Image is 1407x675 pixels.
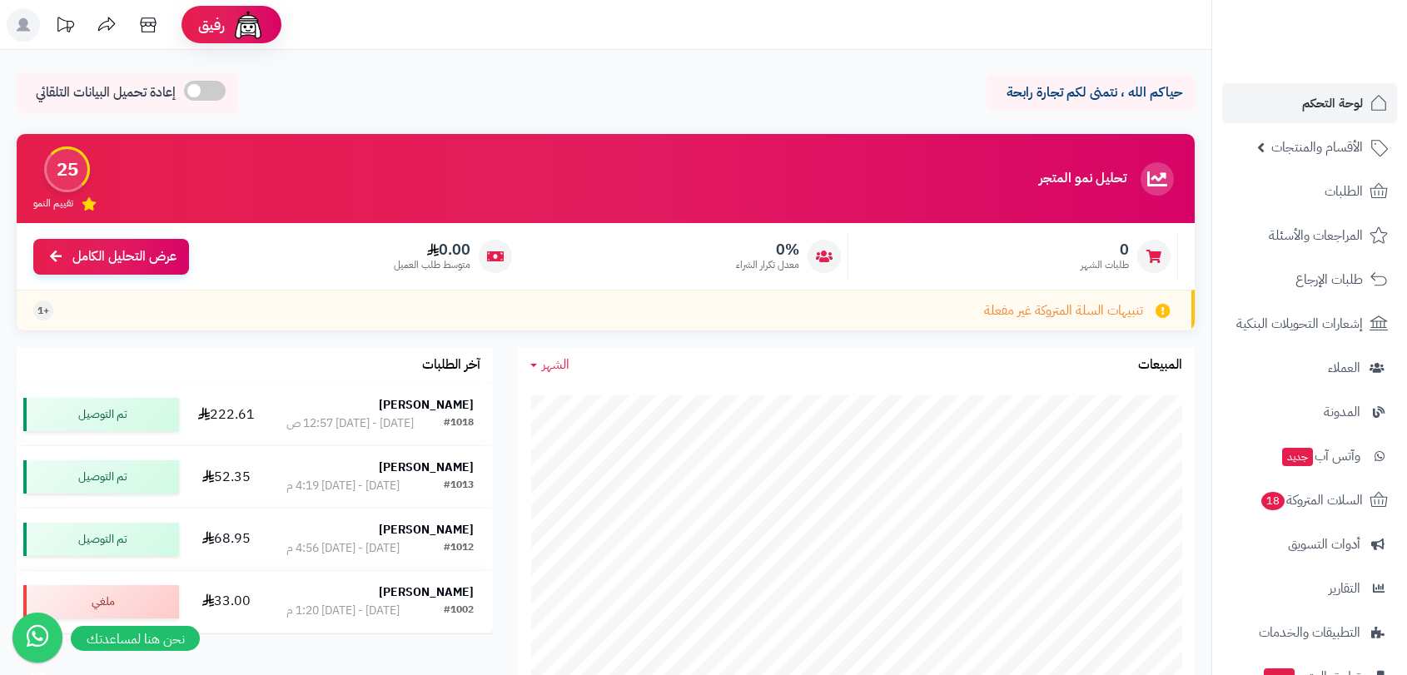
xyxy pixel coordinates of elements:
span: المراجعات والأسئلة [1269,224,1363,247]
span: الأقسام والمنتجات [1271,136,1363,159]
h3: آخر الطلبات [422,358,480,373]
div: تم التوصيل [23,460,179,494]
a: الطلبات [1222,171,1397,211]
td: 68.95 [186,509,266,570]
span: العملاء [1328,356,1360,380]
span: 18 [1261,492,1285,510]
img: ai-face.png [231,8,265,42]
div: تم التوصيل [23,523,179,556]
span: 0% [736,241,799,259]
img: logo-2.png [1294,42,1391,77]
strong: [PERSON_NAME] [379,583,474,601]
div: #1002 [444,603,474,619]
div: [DATE] - [DATE] 4:56 م [286,540,400,557]
h3: المبيعات [1138,358,1182,373]
a: الشهر [530,355,569,375]
h3: تحليل نمو المتجر [1039,171,1126,186]
span: طلبات الشهر [1081,258,1129,272]
div: [DATE] - [DATE] 1:20 م [286,603,400,619]
a: المدونة [1222,392,1397,432]
a: إشعارات التحويلات البنكية [1222,304,1397,344]
a: عرض التحليل الكامل [33,239,189,275]
div: #1012 [444,540,474,557]
a: لوحة التحكم [1222,83,1397,123]
a: طلبات الإرجاع [1222,260,1397,300]
span: معدل تكرار الشراء [736,258,799,272]
span: المدونة [1324,400,1360,424]
span: +1 [37,304,49,318]
td: 33.00 [186,571,266,633]
span: أدوات التسويق [1288,533,1360,556]
span: التطبيقات والخدمات [1259,621,1360,644]
td: 222.61 [186,384,266,445]
div: #1018 [444,415,474,432]
div: تم التوصيل [23,398,179,431]
a: العملاء [1222,348,1397,388]
a: وآتس آبجديد [1222,436,1397,476]
span: رفيق [198,15,225,35]
a: السلات المتروكة18 [1222,480,1397,520]
span: تنبيهات السلة المتروكة غير مفعلة [984,301,1143,320]
a: المراجعات والأسئلة [1222,216,1397,256]
a: التقارير [1222,568,1397,608]
strong: [PERSON_NAME] [379,396,474,414]
a: التطبيقات والخدمات [1222,613,1397,653]
span: جديد [1282,448,1313,466]
div: [DATE] - [DATE] 12:57 ص [286,415,414,432]
div: #1013 [444,478,474,494]
span: الطلبات [1325,180,1363,203]
span: 0.00 [394,241,470,259]
span: لوحة التحكم [1302,92,1363,115]
span: وآتس آب [1280,444,1360,468]
span: طلبات الإرجاع [1295,268,1363,291]
a: أدوات التسويق [1222,524,1397,564]
span: عرض التحليل الكامل [72,247,176,266]
span: إعادة تحميل البيانات التلقائي [36,83,176,102]
a: تحديثات المنصة [44,8,86,46]
span: التقارير [1329,577,1360,600]
div: ملغي [23,585,179,618]
span: 0 [1081,241,1129,259]
td: 52.35 [186,446,266,508]
strong: [PERSON_NAME] [379,521,474,539]
span: إشعارات التحويلات البنكية [1236,312,1363,335]
span: متوسط طلب العميل [394,258,470,272]
span: تقييم النمو [33,196,73,211]
span: الشهر [542,355,569,375]
p: حياكم الله ، نتمنى لكم تجارة رابحة [999,83,1182,102]
strong: [PERSON_NAME] [379,459,474,476]
div: [DATE] - [DATE] 4:19 م [286,478,400,494]
span: السلات المتروكة [1260,489,1363,512]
